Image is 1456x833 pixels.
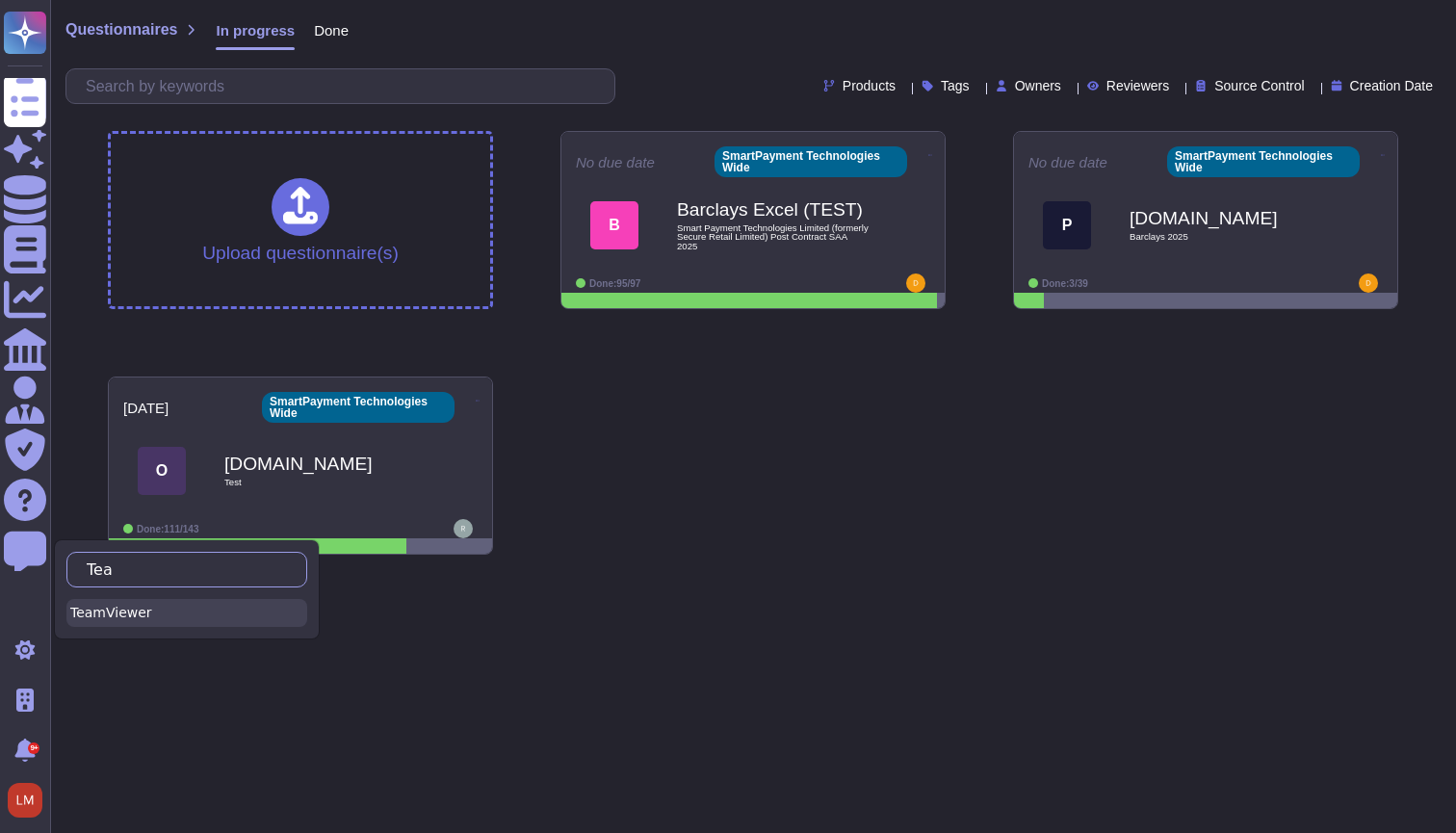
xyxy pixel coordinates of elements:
span: Creation Date [1350,79,1433,92]
span: Tags [941,79,970,92]
div: Upload questionnaire(s) [202,178,399,262]
img: user [8,783,42,818]
img: user [1359,273,1378,293]
input: Search by keywords [76,69,614,103]
b: [DOMAIN_NAME] [1130,209,1322,227]
span: Reviewers [1106,79,1169,92]
div: P [1043,201,1091,249]
span: Done: 3/39 [1042,278,1088,289]
span: Done: 111/143 [137,524,199,534]
div: SmartPayment Technologies Wide [1167,146,1360,177]
span: Done [314,23,349,38]
img: user [454,519,473,538]
div: SmartPayment Technologies Wide [715,146,907,177]
span: In progress [216,23,295,38]
span: No due date [1028,155,1107,169]
span: Done: 95/97 [589,278,640,289]
div: SmartPayment Technologies Wide [262,392,455,423]
span: Questionnaires [65,22,177,38]
button: user [4,779,56,821]
div: B [590,201,638,249]
div: O [138,447,186,495]
span: [DATE] [123,401,169,415]
span: Products [843,79,896,92]
b: [DOMAIN_NAME] [224,455,417,473]
b: Barclays Excel (TEST) [677,200,870,219]
img: user [906,273,925,293]
span: Test [224,478,417,487]
input: Search company [77,553,287,586]
span: Barclays 2025 [1130,232,1322,242]
span: No due date [576,155,655,169]
div: 9+ [28,742,39,754]
span: Owners [1015,79,1061,92]
span: Smart Payment Technologies Limited (formerly Secure Retail Limited) Post Contract SAA 2025 [677,223,870,251]
span: Source Control [1214,79,1304,92]
div: TeamViewer [66,599,307,627]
